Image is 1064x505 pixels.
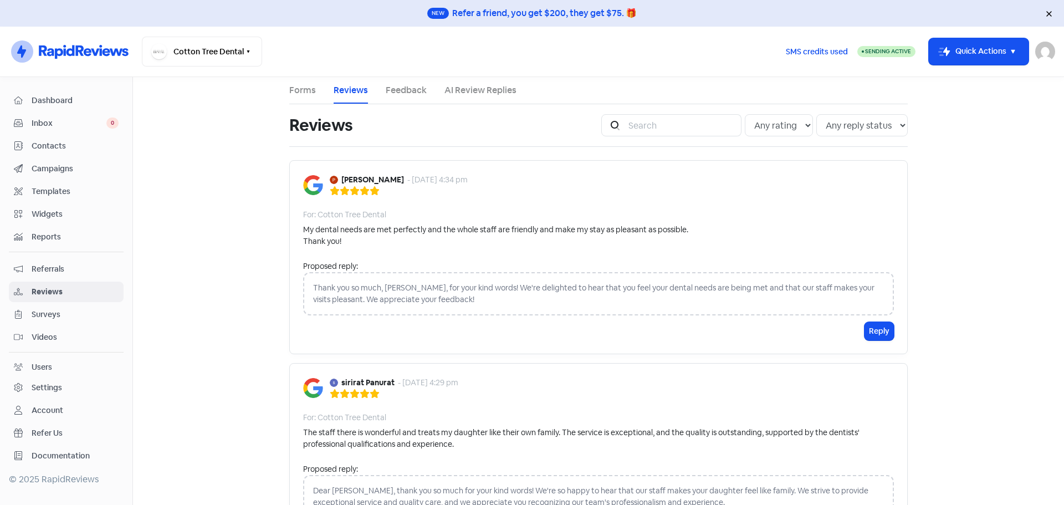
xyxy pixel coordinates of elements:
div: Users [32,361,52,373]
div: Thank you so much, [PERSON_NAME], for your kind words! We're delighted to hear that you feel your... [303,272,894,315]
a: Forms [289,84,316,97]
a: Videos [9,327,124,348]
span: Documentation [32,450,119,462]
button: Reply [864,322,894,340]
img: Avatar [330,176,338,184]
span: Videos [32,331,119,343]
iframe: chat widget [1017,461,1053,494]
div: Refer a friend, you get $200, they get $75. 🎁 [452,7,637,20]
div: My dental needs are met perfectly and the whole staff are friendly and make my stay as pleasant a... [303,224,688,247]
span: New [427,8,449,19]
input: Search [622,114,741,136]
span: Sending Active [865,48,911,55]
div: Account [32,405,63,416]
a: Contacts [9,136,124,156]
b: sirirat Panurat [341,377,395,389]
b: [PERSON_NAME] [341,174,404,186]
div: Proposed reply: [303,463,894,475]
div: For: Cotton Tree Dental [303,209,386,221]
span: Referrals [32,263,119,275]
h1: Reviews [289,108,352,143]
a: Reports [9,227,124,247]
span: Reviews [32,286,119,298]
span: Templates [32,186,119,197]
span: SMS credits used [786,46,848,58]
a: Templates [9,181,124,202]
a: Surveys [9,304,124,325]
span: Surveys [32,309,119,320]
div: - [DATE] 4:29 pm [398,377,458,389]
img: Avatar [330,379,338,387]
a: Reviews [9,282,124,302]
a: Dashboard [9,90,124,111]
a: Users [9,357,124,378]
div: Settings [32,382,62,394]
span: Campaigns [32,163,119,175]
span: Dashboard [32,95,119,106]
a: AI Review Replies [444,84,516,97]
span: Refer Us [32,427,119,439]
span: Reports [32,231,119,243]
a: Reviews [334,84,368,97]
a: Referrals [9,259,124,279]
img: Image [303,175,323,195]
a: Campaigns [9,159,124,179]
div: For: Cotton Tree Dental [303,412,386,424]
a: Settings [9,378,124,398]
a: Documentation [9,446,124,466]
img: User [1035,42,1055,62]
a: Inbox 0 [9,113,124,134]
button: Cotton Tree Dental [142,37,262,67]
a: Feedback [386,84,427,97]
a: Widgets [9,204,124,225]
span: Contacts [32,140,119,152]
span: Inbox [32,118,106,129]
div: The staff there is wonderful and treats my daughter like their own family. The service is excepti... [303,427,894,450]
div: Proposed reply: [303,261,894,272]
a: Account [9,400,124,421]
a: Sending Active [857,45,915,58]
div: © 2025 RapidReviews [9,473,124,486]
span: Widgets [32,208,119,220]
a: SMS credits used [776,45,857,57]
div: - [DATE] 4:34 pm [407,174,468,186]
a: Refer Us [9,423,124,443]
span: 0 [106,118,119,129]
button: Quick Actions [929,38,1029,65]
img: Image [303,378,323,398]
